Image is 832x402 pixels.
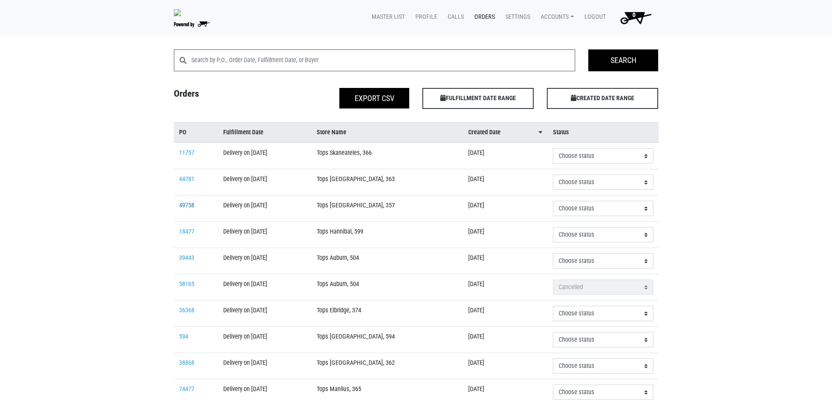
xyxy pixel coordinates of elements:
[218,248,311,274] td: Delivery on [DATE]
[311,222,463,248] td: Tops Hannibal, 599
[441,9,467,25] a: Calls
[498,9,534,25] a: Settings
[311,143,463,169] td: Tops Skaneateles, 366
[553,128,569,137] span: Status
[167,88,292,105] h4: Orders
[218,222,311,248] td: Delivery on [DATE]
[468,128,542,137] a: Created Date
[365,9,408,25] a: Master List
[553,128,653,137] a: Status
[191,49,576,71] input: Search by P.O., Order Date, Fulfillment Date, or Buyer
[463,143,548,169] td: [DATE]
[632,11,635,19] span: 0
[609,9,659,26] a: 0
[311,327,463,353] td: Tops [GEOGRAPHIC_DATA], 594
[218,274,311,301] td: Delivery on [DATE]
[588,49,658,71] input: Search
[463,327,548,353] td: [DATE]
[218,353,311,379] td: Delivery on [DATE]
[179,149,194,157] a: 11757
[463,169,548,196] td: [DATE]
[317,128,346,137] span: Store Name
[179,128,186,137] span: PO
[218,301,311,327] td: Delivery on [DATE]
[311,248,463,274] td: Tops Auburn, 504
[577,9,609,25] a: Logout
[463,222,548,248] td: [DATE]
[179,175,194,183] a: 44781
[463,248,548,274] td: [DATE]
[223,128,306,137] a: Fulfillment Date
[468,128,501,137] span: Created Date
[311,301,463,327] td: Tops Elbridge, 374
[218,169,311,196] td: Delivery on [DATE]
[534,9,577,25] a: Accounts
[463,274,548,301] td: [DATE]
[317,128,458,137] a: Store Name
[311,353,463,379] td: Tops [GEOGRAPHIC_DATA], 362
[218,327,311,353] td: Delivery on [DATE]
[179,333,188,340] a: 594
[463,301,548,327] td: [DATE]
[179,280,194,288] a: 58165
[179,228,194,235] a: 18477
[174,21,210,28] img: Powered by Big Wheelbarrow
[179,385,194,393] a: 74477
[422,88,534,109] span: FULFILLMENT DATE RANGE
[179,307,194,314] a: 36368
[179,359,194,367] a: 38868
[179,128,213,137] a: PO
[311,169,463,196] td: Tops [GEOGRAPHIC_DATA], 363
[218,143,311,169] td: Delivery on [DATE]
[223,128,263,137] span: Fulfillment Date
[547,88,658,109] span: CREATED DATE RANGE
[616,9,655,26] img: Cart
[311,274,463,301] td: Tops Auburn, 504
[463,196,548,222] td: [DATE]
[339,88,409,108] button: Export CSV
[179,254,194,262] a: 39443
[408,9,441,25] a: Profile
[311,196,463,222] td: Tops [GEOGRAPHIC_DATA], 357
[463,353,548,379] td: [DATE]
[174,9,181,16] img: 279edf242af8f9d49a69d9d2afa010fb.png
[218,196,311,222] td: Delivery on [DATE]
[467,9,498,25] a: Orders
[179,202,194,209] a: 49758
